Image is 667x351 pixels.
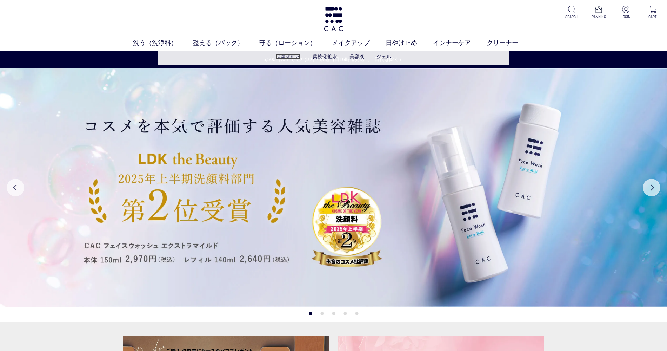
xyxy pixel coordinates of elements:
[349,54,364,59] a: 美容液
[386,38,433,48] a: 日やけ止め
[0,56,667,63] a: 5,500円以上で送料無料・最短当日16時迄発送（土日祝は除く）
[320,312,324,315] button: 2 of 5
[644,14,661,19] p: CART
[355,312,358,315] button: 5 of 5
[133,38,193,48] a: 洗う（洗浄料）
[332,312,335,315] button: 3 of 5
[309,312,312,315] button: 1 of 5
[644,6,661,19] a: CART
[7,179,24,196] button: Previous
[332,38,386,48] a: メイクアップ
[313,54,337,59] a: 柔軟化粧水
[376,54,391,59] a: ジェル
[563,6,580,19] a: SEARCH
[323,7,344,31] img: logo
[487,38,534,48] a: クリーナー
[617,14,634,19] p: LOGIN
[617,6,634,19] a: LOGIN
[259,38,332,48] a: 守る（ローション）
[276,54,300,59] a: 保湿化粧水
[433,38,487,48] a: インナーケア
[343,312,347,315] button: 4 of 5
[193,38,259,48] a: 整える（パック）
[590,6,607,19] a: RANKING
[563,14,580,19] p: SEARCH
[590,14,607,19] p: RANKING
[643,179,660,196] button: Next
